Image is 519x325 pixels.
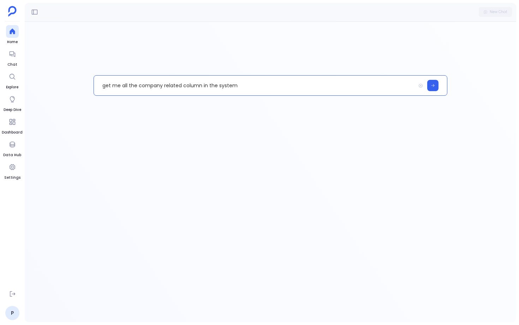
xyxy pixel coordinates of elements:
img: petavue logo [8,6,17,17]
a: Dashboard [2,116,23,135]
a: Chat [6,48,19,67]
a: Home [6,25,19,45]
span: Data Hub [3,152,21,158]
a: Deep Dive [4,93,21,113]
span: Dashboard [2,130,23,135]
span: Chat [6,62,19,67]
a: P [5,306,19,320]
span: Home [6,39,19,45]
span: Settings [4,175,20,181]
span: Explore [6,84,19,90]
a: Settings [4,161,20,181]
a: Data Hub [3,138,21,158]
p: get me all the company related column in the system [94,76,416,95]
span: Deep Dive [4,107,21,113]
a: Explore [6,70,19,90]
